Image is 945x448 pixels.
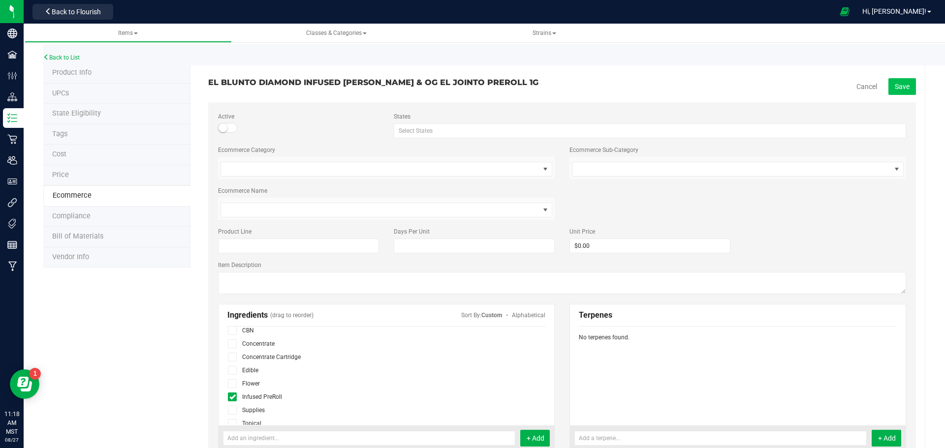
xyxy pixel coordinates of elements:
[7,198,17,208] inline-svg: Integrations
[52,150,66,158] span: Cost
[242,354,301,360] span: Concentrate Cartridge
[579,333,897,342] div: No terpenes found.
[4,410,19,436] p: 11:18 AM MST
[579,304,897,327] div: Terpenes
[7,92,17,102] inline-svg: Distribution
[888,78,916,95] button: Save
[4,436,19,444] p: 08/27
[10,369,39,399] iframe: Resource center
[520,430,550,447] button: + Add
[314,311,545,320] span: Sort By:
[569,146,638,154] label: Ecommerce Sub-Category
[7,177,17,186] inline-svg: User Roles
[394,112,906,121] label: States
[223,431,515,446] input: Add an ingredient...
[218,227,379,236] label: Product Line
[118,30,138,36] span: Items
[52,89,69,97] span: Tag
[481,312,502,319] span: Drag ingredients to sort by abundance or custom criteria
[7,155,17,165] inline-svg: Users
[7,29,17,38] inline-svg: Company
[52,171,69,179] span: Price
[7,219,17,229] inline-svg: Tags
[7,50,17,60] inline-svg: Facilities
[270,311,314,320] span: (drag to reorder)
[32,4,113,20] button: Back to Flourish
[856,82,877,91] a: Cancel
[7,71,17,81] inline-svg: Configuration
[242,367,258,374] span: Edible
[43,54,80,61] a: Back to List
[218,146,275,154] label: Ecommerce Category
[52,232,103,240] span: Bill of Materials
[574,431,867,446] input: Add a terpene...
[306,30,367,36] span: Classes & Categories
[533,30,556,36] span: Strains
[52,253,89,261] span: Vendor Info
[52,68,92,77] span: Product Info
[394,227,555,236] label: Days Per Unit
[7,134,17,144] inline-svg: Retail
[862,7,926,15] span: Hi, [PERSON_NAME]!
[52,130,67,138] span: Tag
[242,327,254,334] span: CBN
[52,8,101,16] span: Back to Flourish
[218,261,906,269] label: Item Description
[7,113,17,123] inline-svg: Inventory
[242,407,265,414] span: Supplies
[218,112,379,121] label: Active
[7,240,17,250] inline-svg: Reports
[242,340,275,347] span: Concentrate
[53,191,92,200] span: Ecommerce
[52,109,101,118] span: Tag
[242,420,261,427] span: Topical
[512,312,545,319] span: Automatically sort ingredients alphabetically
[208,78,555,87] h3: EL BLUNTO DIAMOND INFUSED [PERSON_NAME] & OG EL JOINTO PREROLL 1G
[872,430,901,447] button: + Add
[242,380,260,387] span: Flower
[539,162,552,176] span: select
[242,393,282,400] span: Infused PreRoll
[227,304,545,327] div: Ingredients
[570,239,730,253] input: $0.00
[891,162,903,176] span: select
[569,227,730,236] label: Unit Price
[539,203,552,217] span: select
[29,368,41,380] iframe: Resource center unread badge
[834,2,856,21] span: Open Ecommerce Menu
[52,212,91,220] span: Compliance
[218,186,267,195] label: Ecommerce Name
[7,261,17,271] inline-svg: Manufacturing
[895,83,910,90] span: Save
